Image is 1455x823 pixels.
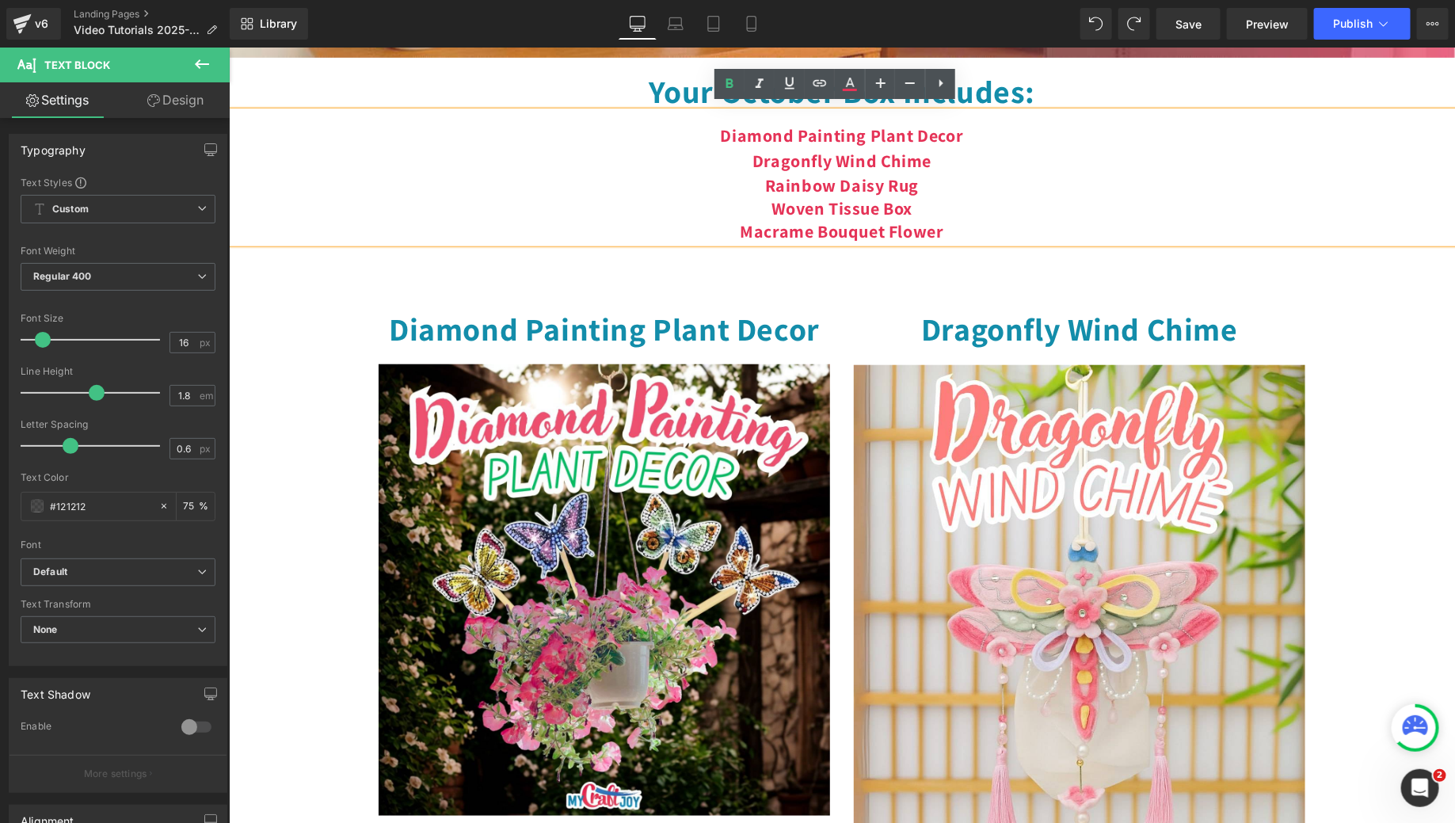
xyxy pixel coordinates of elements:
div: Text Color [21,472,215,483]
b: Dragonfly Wind Chime [524,102,703,124]
span: Library [260,17,297,31]
a: Preview [1227,8,1308,40]
a: v6 [6,8,61,40]
button: Publish [1314,8,1411,40]
span: em [200,391,213,401]
span: Save [1175,16,1202,32]
div: Font Size [21,313,215,324]
h1: Dragonfly Wind Chime [625,261,1076,302]
span: Video Tutorials 2025-10 [74,24,200,36]
span: Text Block [44,59,110,71]
div: Line Height [21,366,215,377]
div: Text Styles [21,176,215,189]
a: New Library [230,8,308,40]
span: px [200,444,213,454]
span: 2 [1434,769,1446,782]
a: Laptop [657,8,695,40]
i: Default [33,566,67,579]
h1: Diamond Painting Plant Decor [150,261,601,302]
span: Publish [1333,17,1373,30]
p: More settings [84,767,147,781]
div: Letter Spacing [21,419,215,430]
b: None [33,623,58,635]
div: v6 [32,13,51,34]
a: Desktop [619,8,657,40]
span: Preview [1246,16,1289,32]
button: Undo [1080,8,1112,40]
div: Text Shadow [21,679,90,701]
input: Color [50,497,151,515]
button: Redo [1118,8,1150,40]
div: Font Weight [21,246,215,257]
a: Tablet [695,8,733,40]
div: Font [21,539,215,551]
div: Enable [21,720,166,737]
b: Diamond Painting Plant Decor [492,77,735,99]
button: More [1417,8,1449,40]
span: px [200,337,213,348]
b: Custom [52,203,89,216]
b: Regular 400 [33,270,92,282]
div: % [177,493,215,520]
button: More settings [10,755,227,792]
a: Design [118,82,233,118]
div: Typography [21,135,86,157]
a: Landing Pages [74,8,230,21]
div: Text Transform [21,599,215,610]
iframe: Intercom live chat [1401,769,1439,807]
a: Mobile [733,8,771,40]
